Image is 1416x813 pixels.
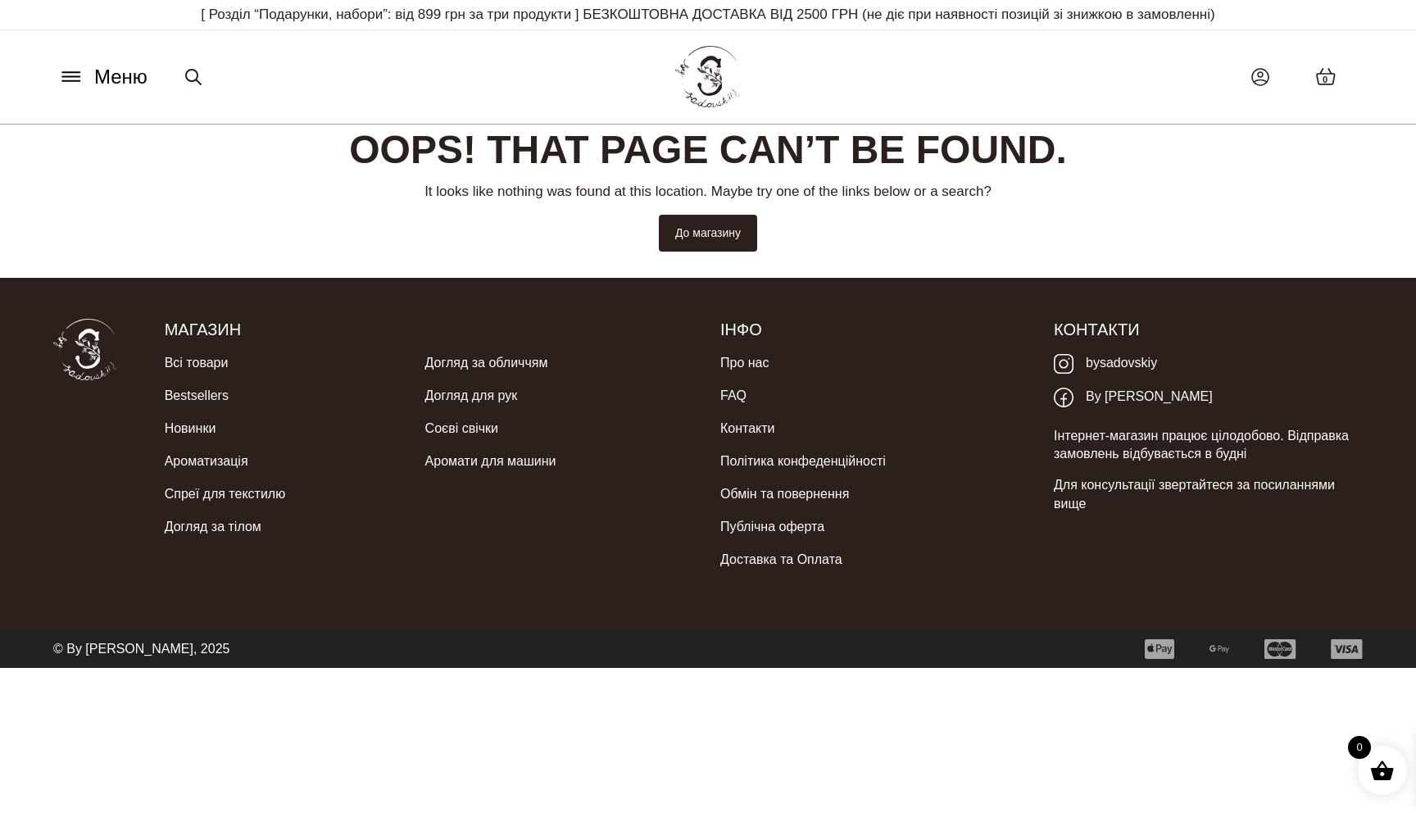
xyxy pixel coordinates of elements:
[165,511,261,543] a: Догляд за тілом
[53,640,229,658] p: © By [PERSON_NAME], 2025
[720,319,1029,340] h5: Інфо
[720,412,775,445] a: Контакти
[53,61,152,93] button: Меню
[425,445,556,478] a: Аромати для машини
[720,379,747,412] a: FAQ
[425,379,518,412] a: Догляд для рук
[720,347,769,379] a: Про нас
[165,412,216,445] a: Новинки
[165,319,696,340] h5: Магазин
[165,445,248,478] a: Ароматизація
[425,412,498,445] a: Соєві свічки
[1299,51,1353,102] a: 0
[720,543,842,576] a: Доставка та Оплата
[1348,736,1371,759] span: 0
[1323,73,1327,87] span: 0
[1054,347,1157,380] a: bysadovskiy
[720,511,824,543] a: Публічна оферта
[1054,319,1363,340] h5: Контакти
[1054,380,1213,414] a: By [PERSON_NAME]
[165,347,229,379] a: Всі товари
[1054,476,1363,513] p: Для консультації звертайтеся за посиланнями вище
[165,379,229,412] a: Bestsellers
[1054,427,1363,464] p: Інтернет-магазин працює цілодобово. Відправка замовлень відбувається в будні
[720,478,849,511] a: Обмін та повернення
[675,46,741,107] img: BY SADOVSKIY
[425,347,548,379] a: Догляд за обличчям
[720,445,886,478] a: Політика конфеденційності
[659,215,757,252] a: До магазину
[165,478,286,511] a: Спреї для текстилю
[94,62,147,92] span: Меню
